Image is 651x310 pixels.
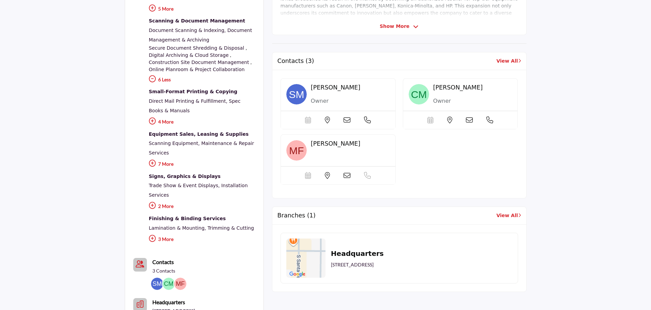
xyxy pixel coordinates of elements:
a: Link of redirect to contact page [133,258,147,272]
a: Document Scanning & Indexing, [149,28,226,33]
a: Scanning Equipment, [149,141,200,146]
p: Owner [433,97,506,105]
p: 2 More [149,200,255,214]
a: Contacts [152,258,174,266]
div: Laminating, binding, folding, trimming, and other finishing touches for a polished final product. [149,214,255,223]
button: Contact-Employee Icon [133,258,147,272]
span: Show More [380,23,409,30]
img: image [286,84,307,104]
span: , [246,45,247,51]
a: 3 Contacts [152,267,175,274]
a: Direct Mail Printing & Fulfillment, [149,98,228,104]
a: image [PERSON_NAME] [281,134,396,185]
h2: Headquarters [331,248,384,259]
h2: Branches (1) [277,212,316,219]
a: Secure Document Shredding & Disposal [149,45,244,51]
a: Maintenance & Repair Services [149,141,254,156]
img: Mitch F. [174,278,186,290]
a: Finishing & Binding Services [149,214,255,223]
a: Scanning & Document Management [149,17,255,26]
span: , [230,52,231,58]
p: 4 More [149,115,255,130]
a: Equipment Sales, Leasing & Supplies [149,130,255,139]
img: image [409,84,429,104]
p: 6 Less [149,73,255,88]
b: Contacts [152,259,174,265]
div: Digital conversion, archiving, indexing, secure storage, and streamlined document retrieval solut... [149,17,255,26]
img: Cassidy M. [163,278,175,290]
img: Location Map [286,239,325,278]
span: , [251,59,252,65]
h2: Contacts (3) [277,58,314,65]
a: image [PERSON_NAME] Owner [403,78,518,129]
img: image [286,140,307,161]
a: Spec Books & Manuals [149,98,241,113]
div: Equipment sales, leasing, service, and resale of plotters, scanners, printers. [149,130,255,139]
a: Document Management & Archiving [149,28,252,43]
a: Online Planroom & Project Collaboration [149,67,245,72]
a: View All [496,58,521,65]
div: Exterior/interior building signs, trade show booths, event displays, wayfinding, architectural si... [149,172,255,181]
a: Digital Archiving & Cloud Storage [149,52,229,58]
a: Signs, Graphics & Displays [149,172,255,181]
a: image [PERSON_NAME] Owner [281,78,396,129]
a: Trimming & Cutting [208,225,254,231]
a: Small-Format Printing & Copying [149,87,255,96]
a: Trade Show & Event Displays, [149,183,220,188]
a: View All [496,212,521,219]
a: Construction Site Document Management [149,60,249,65]
span: [PERSON_NAME] [311,140,360,147]
span: [PERSON_NAME] [311,84,360,91]
div: Professional printing for black and white and color document printing of flyers, spec books, busi... [149,87,255,96]
b: Headquarters [152,298,185,306]
a: Lamination & Mounting, [149,225,206,231]
span: [PERSON_NAME] [433,84,483,91]
p: [STREET_ADDRESS] [331,261,374,268]
img: Steven M. [151,278,163,290]
p: 7 More [149,158,255,172]
p: Owner [311,97,384,105]
p: 3 More [149,233,255,247]
p: 5 More [149,2,255,17]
